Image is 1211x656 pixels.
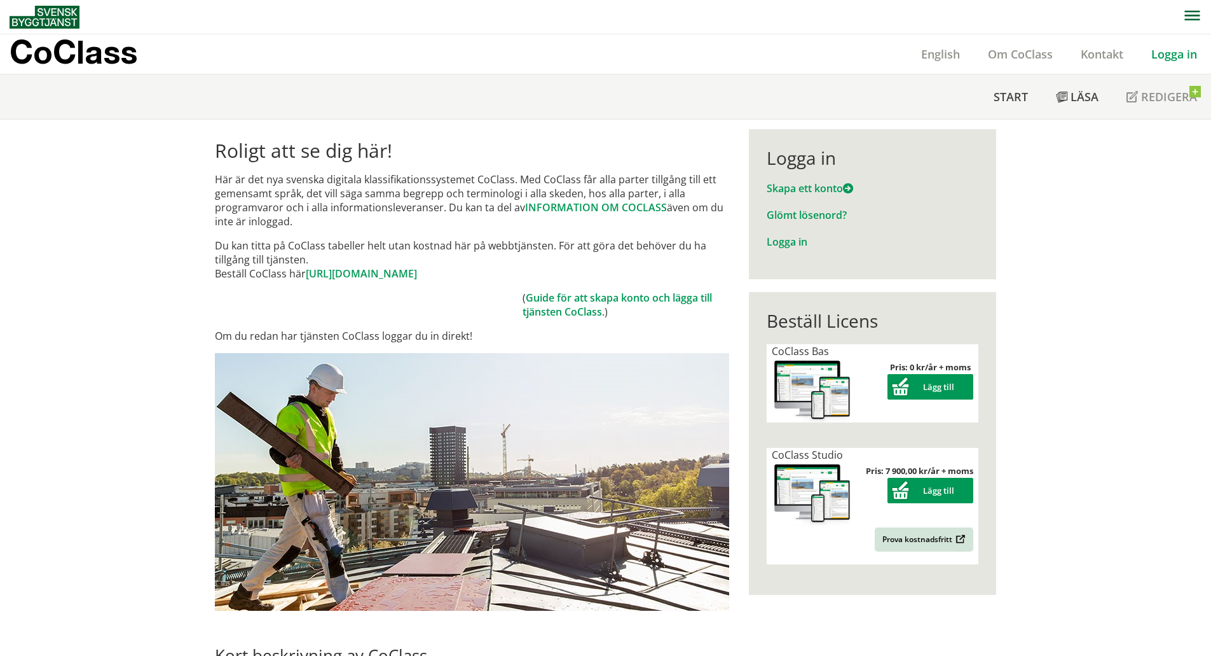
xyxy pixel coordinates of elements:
[767,181,853,195] a: Skapa ett konto
[1067,46,1137,62] a: Kontakt
[954,534,966,544] img: Outbound.png
[772,448,843,462] span: CoClass Studio
[887,381,973,393] a: Lägg till
[887,485,973,496] a: Lägg till
[767,208,847,222] a: Glömt lösenord?
[866,465,973,477] strong: Pris: 7 900,00 kr/år + moms
[1137,46,1211,62] a: Logga in
[772,344,829,358] span: CoClass Bas
[215,353,729,611] img: login.jpg
[10,45,137,59] p: CoClass
[887,374,973,400] button: Lägg till
[767,147,978,169] div: Logga in
[306,267,417,281] a: [URL][DOMAIN_NAME]
[767,235,807,249] a: Logga in
[980,74,1042,119] a: Start
[1042,74,1112,119] a: Läsa
[523,291,729,319] td: ( .)
[215,172,729,228] p: Här är det nya svenska digitala klassifikationssystemet CoClass. Med CoClass får alla parter till...
[523,291,712,319] a: Guide för att skapa konto och lägga till tjänsten CoClass
[887,478,973,503] button: Lägg till
[215,239,729,281] p: Du kan titta på CoClass tabeller helt utan kostnad här på webbtjänsten. För att göra det behöver ...
[767,310,978,331] div: Beställ Licens
[215,329,729,343] p: Om du redan har tjänsten CoClass loggar du in direkt!
[890,361,971,373] strong: Pris: 0 kr/år + moms
[772,358,853,422] img: coclass-license.jpg
[974,46,1067,62] a: Om CoClass
[525,200,667,214] a: INFORMATION OM COCLASS
[907,46,974,62] a: English
[994,89,1028,104] span: Start
[875,527,973,552] a: Prova kostnadsfritt
[10,6,79,29] img: Svensk Byggtjänst
[1071,89,1098,104] span: Läsa
[10,34,165,74] a: CoClass
[215,139,729,162] h1: Roligt att se dig här!
[772,462,853,526] img: coclass-license.jpg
